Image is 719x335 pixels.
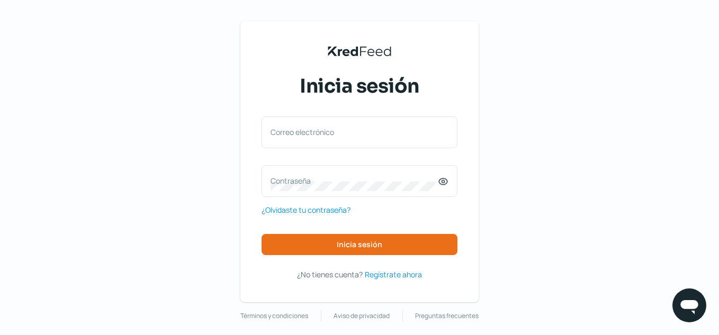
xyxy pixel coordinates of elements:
a: ¿Olvidaste tu contraseña? [262,203,350,216]
label: Correo electrónico [271,127,438,137]
span: Inicia sesión [300,73,419,99]
span: ¿No tienes cuenta? [297,269,363,279]
img: chatIcon [679,295,700,316]
a: Preguntas frecuentes [415,310,479,322]
label: Contraseña [271,176,438,186]
a: Regístrate ahora [365,268,422,281]
a: Términos y condiciones [240,310,308,322]
button: Inicia sesión [262,234,457,255]
span: Inicia sesión [337,241,382,248]
a: Aviso de privacidad [334,310,390,322]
